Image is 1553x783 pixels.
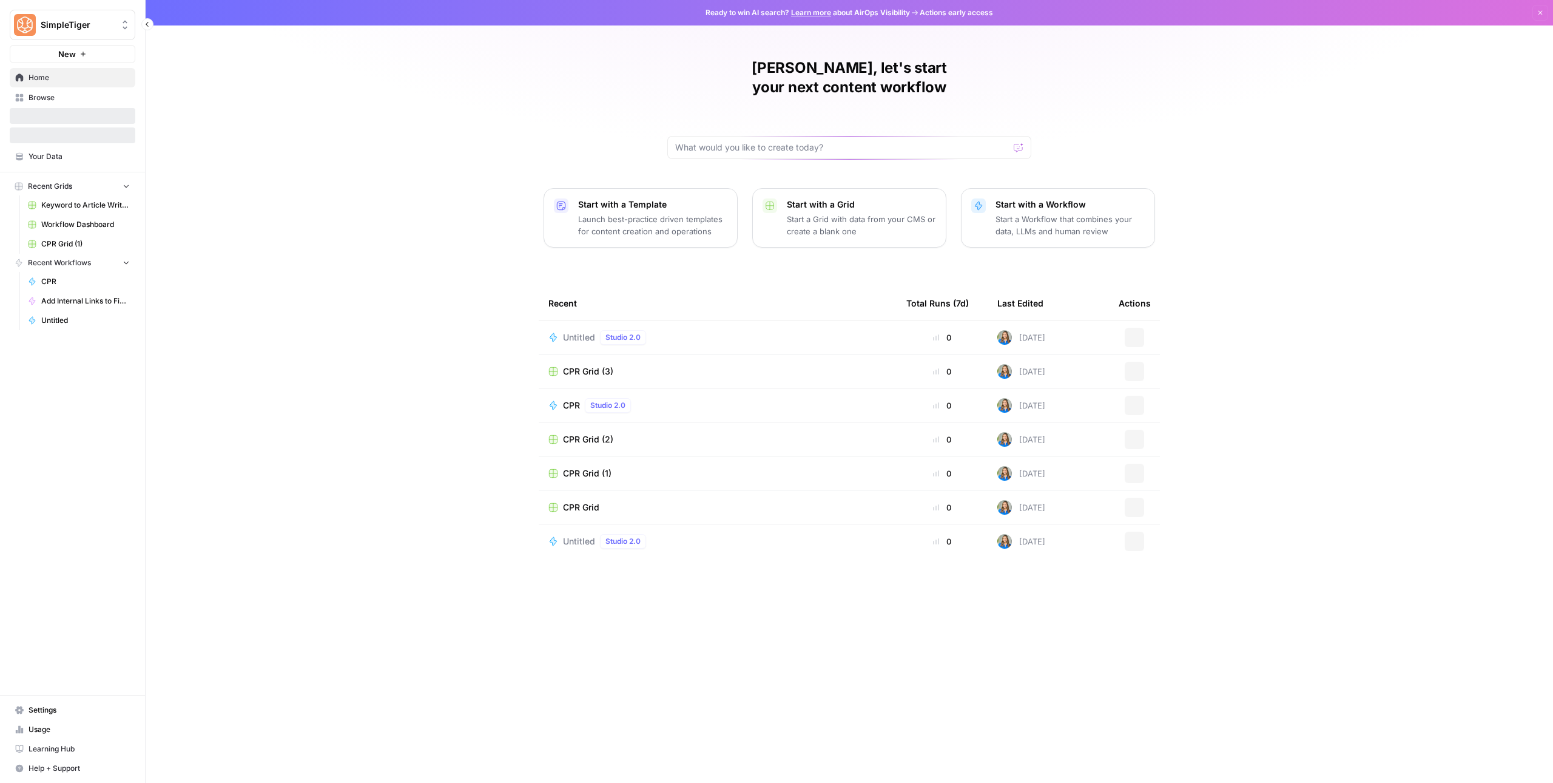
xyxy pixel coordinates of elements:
[14,14,36,36] img: SimpleTiger Logo
[563,331,595,344] span: Untitled
[29,744,130,754] span: Learning Hub
[28,181,72,192] span: Recent Grids
[997,432,1045,447] div: [DATE]
[41,19,114,31] span: SimpleTiger
[563,501,599,514] span: CPR Grid
[548,286,887,320] div: Recent
[22,195,135,215] a: Keyword to Article Writer (R-Z)
[563,467,611,480] span: CPR Grid (1)
[544,188,738,248] button: Start with a TemplateLaunch best-practice driven templates for content creation and operations
[563,535,595,547] span: Untitled
[997,466,1012,481] img: 57pqjeemi2nd7qi7uenxir8d7ni4
[995,213,1145,237] p: Start a Workflow that combines your data, LLMs and human review
[675,141,1009,154] input: What would you like to create today?
[997,500,1012,515] img: 57pqjeemi2nd7qi7uenxir8d7ni4
[906,365,978,378] div: 0
[605,332,641,343] span: Studio 2.0
[29,92,130,103] span: Browse
[578,213,727,237] p: Launch best-practice driven templates for content creation and operations
[548,433,887,446] a: CPR Grid (2)
[548,467,887,480] a: CPR Grid (1)
[995,198,1145,211] p: Start with a Workflow
[29,72,130,83] span: Home
[10,700,135,720] a: Settings
[906,501,978,514] div: 0
[22,311,135,330] a: Untitled
[920,7,993,18] span: Actions early access
[563,399,580,412] span: CPR
[997,534,1045,549] div: [DATE]
[787,198,936,211] p: Start with a Grid
[906,535,978,547] div: 0
[563,433,613,446] span: CPR Grid (2)
[997,364,1012,379] img: 57pqjeemi2nd7qi7uenxir8d7ni4
[667,58,1031,97] h1: [PERSON_NAME], let's start your next content workflow
[10,177,135,195] button: Recent Grids
[906,331,978,344] div: 0
[10,720,135,739] a: Usage
[10,88,135,107] a: Browse
[29,705,130,716] span: Settings
[997,364,1045,379] div: [DATE]
[41,219,130,230] span: Workflow Dashboard
[22,272,135,291] a: CPR
[10,759,135,778] button: Help + Support
[906,286,969,320] div: Total Runs (7d)
[997,286,1043,320] div: Last Edited
[29,724,130,735] span: Usage
[752,188,946,248] button: Start with a GridStart a Grid with data from your CMS or create a blank one
[10,147,135,166] a: Your Data
[10,739,135,759] a: Learning Hub
[997,466,1045,481] div: [DATE]
[961,188,1155,248] button: Start with a WorkflowStart a Workflow that combines your data, LLMs and human review
[548,501,887,514] a: CPR Grid
[548,330,887,345] a: UntitledStudio 2.0
[10,45,135,63] button: New
[906,399,978,412] div: 0
[1119,286,1151,320] div: Actions
[58,48,76,60] span: New
[578,198,727,211] p: Start with a Template
[997,398,1045,413] div: [DATE]
[791,8,831,17] a: Learn more
[706,7,910,18] span: Ready to win AI search? about AirOps Visibility
[997,432,1012,447] img: 57pqjeemi2nd7qi7uenxir8d7ni4
[41,239,130,249] span: CPR Grid (1)
[22,291,135,311] a: Add Internal Links to Final Copy
[997,330,1012,345] img: 57pqjeemi2nd7qi7uenxir8d7ni4
[906,433,978,446] div: 0
[29,151,130,162] span: Your Data
[10,254,135,272] button: Recent Workflows
[22,215,135,234] a: Workflow Dashboard
[997,398,1012,413] img: 57pqjeemi2nd7qi7uenxir8d7ni4
[548,534,887,549] a: UntitledStudio 2.0
[997,500,1045,515] div: [DATE]
[29,763,130,774] span: Help + Support
[10,68,135,87] a: Home
[28,257,91,268] span: Recent Workflows
[787,213,936,237] p: Start a Grid with data from your CMS or create a blank one
[10,10,135,40] button: Workspace: SimpleTiger
[41,296,130,307] span: Add Internal Links to Final Copy
[548,398,887,413] a: CPRStudio 2.0
[605,536,641,547] span: Studio 2.0
[997,534,1012,549] img: 57pqjeemi2nd7qi7uenxir8d7ni4
[906,467,978,480] div: 0
[41,315,130,326] span: Untitled
[548,365,887,378] a: CPR Grid (3)
[41,276,130,287] span: CPR
[590,400,625,411] span: Studio 2.0
[41,200,130,211] span: Keyword to Article Writer (R-Z)
[563,365,613,378] span: CPR Grid (3)
[997,330,1045,345] div: [DATE]
[22,234,135,254] a: CPR Grid (1)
